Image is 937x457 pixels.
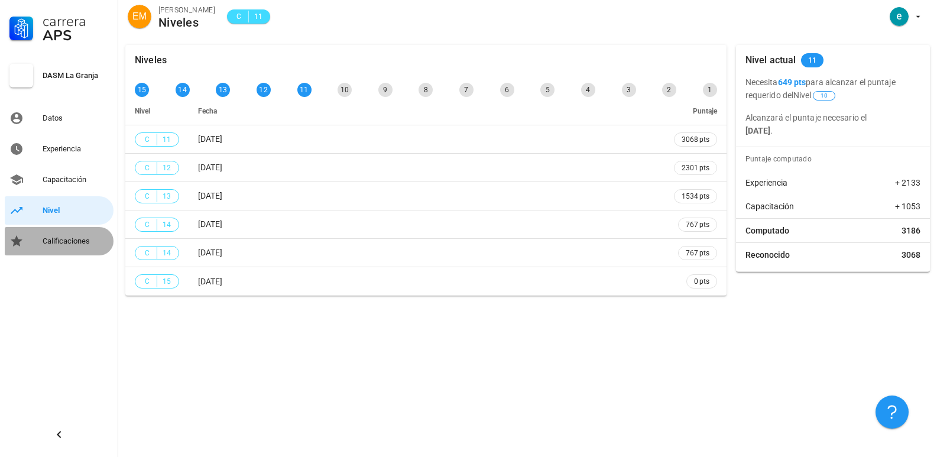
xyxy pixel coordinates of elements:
[581,83,595,97] div: 4
[43,144,109,154] div: Experiencia
[135,107,150,115] span: Nivel
[158,4,215,16] div: [PERSON_NAME]
[43,14,109,28] div: Carrera
[682,162,709,174] span: 2301 pts
[216,83,230,97] div: 13
[142,162,152,174] span: C
[662,83,676,97] div: 2
[793,90,837,100] span: Nivel
[895,200,920,212] span: + 1053
[162,219,171,231] span: 14
[132,5,147,28] span: EM
[135,45,167,76] div: Niveles
[142,276,152,287] span: C
[125,97,189,125] th: Nivel
[43,28,109,43] div: APS
[162,247,171,259] span: 14
[778,77,806,87] b: 649 pts
[459,83,474,97] div: 7
[745,249,790,261] span: Reconocido
[198,277,222,286] span: [DATE]
[142,219,152,231] span: C
[890,7,909,26] div: avatar
[821,92,828,100] span: 10
[142,247,152,259] span: C
[745,177,787,189] span: Experiencia
[902,225,920,236] span: 3186
[158,16,215,29] div: Niveles
[741,147,930,171] div: Puntaje computado
[176,83,190,97] div: 14
[128,5,151,28] div: avatar
[5,196,114,225] a: Nivel
[686,219,709,231] span: 767 pts
[745,126,771,135] b: [DATE]
[745,111,920,137] p: Alcanzará el puntaje necesario el .
[745,45,796,76] div: Nivel actual
[257,83,271,97] div: 12
[162,162,171,174] span: 12
[745,200,794,212] span: Capacitación
[5,227,114,255] a: Calificaciones
[198,191,222,200] span: [DATE]
[142,134,152,145] span: C
[43,175,109,184] div: Capacitación
[338,83,352,97] div: 10
[419,83,433,97] div: 8
[198,248,222,257] span: [DATE]
[135,83,149,97] div: 15
[234,11,244,22] span: C
[43,114,109,123] div: Datos
[745,76,920,102] p: Necesita para alcanzar el puntaje requerido del
[745,225,789,236] span: Computado
[5,135,114,163] a: Experiencia
[43,236,109,246] div: Calificaciones
[693,107,717,115] span: Puntaje
[694,276,709,287] span: 0 pts
[43,206,109,215] div: Nivel
[198,134,222,144] span: [DATE]
[500,83,514,97] div: 6
[682,134,709,145] span: 3068 pts
[5,104,114,132] a: Datos
[895,177,920,189] span: + 2133
[254,11,263,22] span: 11
[378,83,393,97] div: 9
[142,190,152,202] span: C
[902,249,920,261] span: 3068
[808,53,817,67] span: 11
[686,247,709,259] span: 767 pts
[198,107,217,115] span: Fecha
[664,97,727,125] th: Puntaje
[162,276,171,287] span: 15
[162,190,171,202] span: 13
[682,190,709,202] span: 1534 pts
[703,83,717,97] div: 1
[198,163,222,172] span: [DATE]
[43,71,109,80] div: DASM La Granja
[540,83,555,97] div: 5
[198,219,222,229] span: [DATE]
[162,134,171,145] span: 11
[622,83,636,97] div: 3
[189,97,664,125] th: Fecha
[5,166,114,194] a: Capacitación
[297,83,312,97] div: 11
